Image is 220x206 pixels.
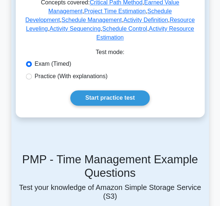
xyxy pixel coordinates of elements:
[61,17,122,23] a: Schedule Management
[70,90,150,106] a: Start practice test
[96,26,194,41] a: Activity Resource Estimation
[22,48,199,60] div: Test mode:
[16,183,205,200] p: Test your knowledge of Amazon Simple Storage Service (S3)
[35,60,71,68] label: Exam (Timed)
[49,26,101,32] a: Activity Sequencing
[84,8,146,14] a: Project Time Estimation
[26,17,195,32] a: Resource Leveling
[123,17,168,23] a: Activity Definition
[102,26,147,32] a: Schedule Control
[35,72,108,81] label: Practice (With explanations)
[16,152,205,179] h5: PMP - Time Management Example Questions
